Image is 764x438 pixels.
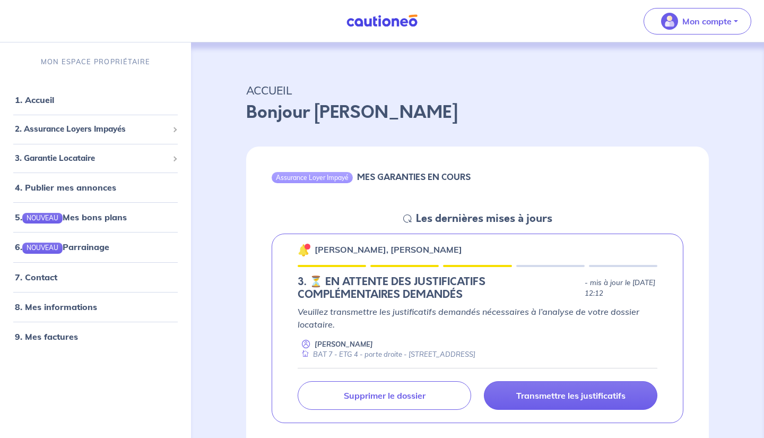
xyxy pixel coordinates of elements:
[357,172,471,182] h6: MES GARANTIES EN COURS
[4,236,187,257] div: 6.NOUVEAUParrainage
[4,266,187,287] div: 7. Contact
[4,325,187,347] div: 9. Mes factures
[298,305,657,331] p: Veuillez transmettre les justificatifs demandés nécessaires à l’analyse de votre dossier locataire.
[246,81,709,100] p: ACCUEIL
[644,8,751,35] button: illu_account_valid_menu.svgMon compte
[298,381,471,410] a: Supprimer le dossier
[15,95,54,105] a: 1. Accueil
[416,212,552,225] h5: Les dernières mises à jours
[15,182,116,193] a: 4. Publier mes annonces
[4,177,187,198] div: 4. Publier mes annonces
[15,152,168,164] span: 3. Garantie Locataire
[315,243,462,256] p: [PERSON_NAME], [PERSON_NAME]
[298,276,580,301] h5: 3. ⏳️️ EN ATTENTE DES JUSTIFICATIFS COMPLÉMENTAIRES DEMANDÉS
[342,14,422,28] img: Cautioneo
[15,271,57,282] a: 7. Contact
[298,349,475,359] div: BAT 7 - ETG 4 - porte droite - [STREET_ADDRESS]
[4,148,187,168] div: 3. Garantie Locataire
[661,13,678,30] img: illu_account_valid_menu.svg
[15,123,168,135] span: 2. Assurance Loyers Impayés
[298,244,310,256] img: 🔔
[298,276,657,301] div: state: DOCUMENTS-INCOMPLETE, Context: NEW,CHOOSE-CERTIFICATE,COLOCATION,LESSOR-DOCUMENTS
[315,339,373,349] p: [PERSON_NAME]
[15,242,109,252] a: 6.NOUVEAUParrainage
[41,57,150,67] p: MON ESPACE PROPRIÉTAIRE
[585,278,657,299] p: - mis à jour le [DATE] 12:12
[15,331,78,341] a: 9. Mes factures
[4,89,187,110] div: 1. Accueil
[516,390,626,401] p: Transmettre les justificatifs
[682,15,732,28] p: Mon compte
[4,296,187,317] div: 8. Mes informations
[15,212,127,222] a: 5.NOUVEAUMes bons plans
[4,207,187,228] div: 5.NOUVEAUMes bons plans
[246,100,709,125] p: Bonjour [PERSON_NAME]
[15,301,97,312] a: 8. Mes informations
[344,390,426,401] p: Supprimer le dossier
[484,381,657,410] a: Transmettre les justificatifs
[4,119,187,140] div: 2. Assurance Loyers Impayés
[272,172,353,183] div: Assurance Loyer Impayé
